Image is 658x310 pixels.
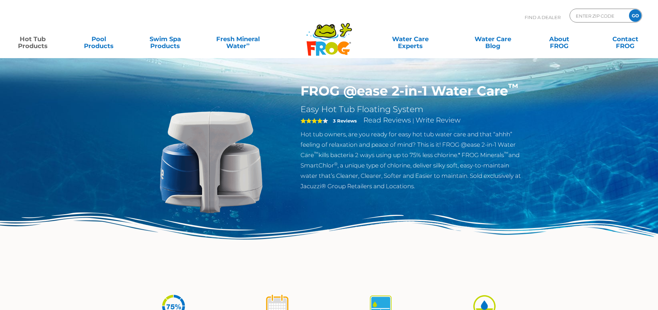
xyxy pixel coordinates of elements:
img: Frog Products Logo [303,14,356,56]
a: Swim SpaProducts [140,32,191,46]
sup: ® [334,161,337,166]
h2: Easy Hot Tub Floating System [301,104,526,115]
sup: ∞ [246,41,250,47]
a: Hot TubProducts [7,32,58,46]
span: | [412,117,414,124]
input: GO [629,9,641,22]
span: 4 [301,118,323,124]
a: Water CareExperts [369,32,452,46]
sup: ™ [508,81,518,93]
a: Write Review [416,116,460,124]
sup: ™ [504,151,508,156]
strong: 3 Reviews [333,118,357,124]
sup: ™ [314,151,318,156]
a: ContactFROG [600,32,651,46]
p: Find A Dealer [525,9,561,26]
a: AboutFROG [533,32,585,46]
a: Read Reviews [363,116,411,124]
h1: FROG @ease 2-in-1 Water Care [301,83,526,99]
a: Water CareBlog [467,32,518,46]
a: Fresh MineralWater∞ [206,32,270,46]
p: Hot tub owners, are you ready for easy hot tub water care and that “ahhh” feeling of relaxation a... [301,129,526,191]
a: PoolProducts [73,32,125,46]
img: @ease-2-in-1-Holder-v2.png [132,83,290,241]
